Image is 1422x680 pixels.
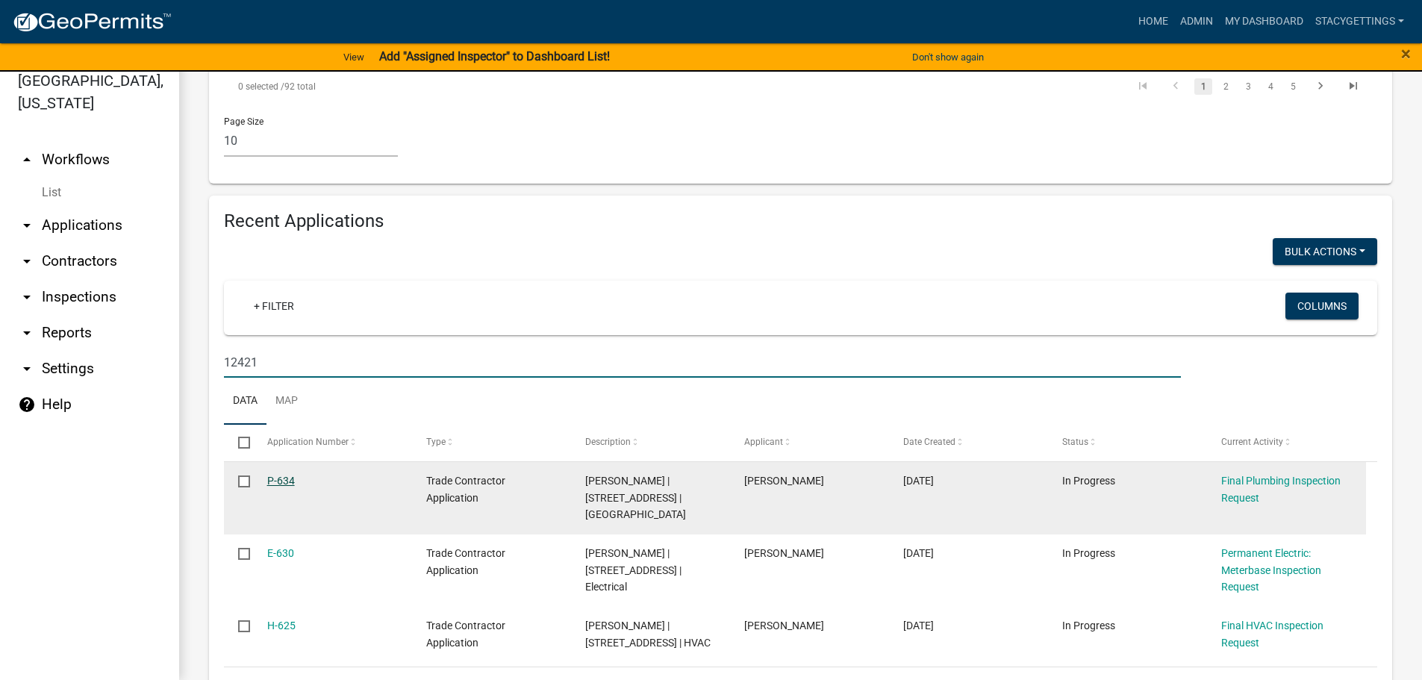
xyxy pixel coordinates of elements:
a: go to first page [1129,78,1157,95]
a: View [337,45,370,69]
span: Trade Contractor Application [426,620,505,649]
datatable-header-cell: Description [571,425,730,461]
span: Jeffery G. Beverly | 12421 HIGHWAY 62 | Plumbing [585,475,686,521]
button: Columns [1285,293,1359,319]
a: Final HVAC Inspection Request [1221,620,1323,649]
span: Current Activity [1221,437,1283,447]
span: 09/16/2024 [903,547,934,559]
span: Status [1062,437,1088,447]
h4: Recent Applications [224,210,1377,232]
span: Date Created [903,437,955,447]
li: page 1 [1192,74,1214,99]
span: William j. Peters [744,547,824,559]
a: Admin [1174,7,1219,36]
li: page 3 [1237,74,1259,99]
a: Home [1132,7,1174,36]
i: arrow_drop_down [18,216,36,234]
datatable-header-cell: Status [1048,425,1207,461]
span: × [1401,43,1411,64]
a: P-634 [267,475,295,487]
i: arrow_drop_up [18,151,36,169]
a: go to last page [1339,78,1368,95]
a: 1 [1194,78,1212,95]
span: Applicant [744,437,783,447]
datatable-header-cell: Select [224,425,252,461]
a: Permanent Electric: Meterbase Inspection Request [1221,547,1321,593]
span: 09/13/2024 [903,620,934,631]
a: My Dashboard [1219,7,1309,36]
button: Bulk Actions [1273,238,1377,265]
span: 09/20/2024 [903,475,934,487]
span: 0 selected / [238,81,284,92]
span: James D. Jett [744,620,824,631]
a: Data [224,378,266,425]
span: In Progress [1062,620,1115,631]
button: Close [1401,45,1411,63]
datatable-header-cell: Date Created [889,425,1048,461]
a: 3 [1239,78,1257,95]
i: arrow_drop_down [18,288,36,306]
a: E-630 [267,547,294,559]
a: + Filter [242,293,306,319]
a: 5 [1284,78,1302,95]
i: help [18,396,36,414]
span: Type [426,437,446,447]
a: StacyGettings [1309,7,1410,36]
datatable-header-cell: Applicant [730,425,889,461]
span: Trade Contractor Application [426,547,505,576]
i: arrow_drop_down [18,324,36,342]
span: Trade Contractor Application [426,475,505,504]
a: Final Plumbing Inspection Request [1221,475,1341,504]
span: Jeffery Beverly [744,475,824,487]
span: Application Number [267,437,349,447]
strong: Add "Assigned Inspector" to Dashboard List! [379,49,610,63]
a: H-625 [267,620,296,631]
span: In Progress [1062,475,1115,487]
i: arrow_drop_down [18,252,36,270]
li: page 2 [1214,74,1237,99]
li: page 4 [1259,74,1282,99]
datatable-header-cell: Application Number [252,425,411,461]
i: arrow_drop_down [18,360,36,378]
a: go to previous page [1161,78,1190,95]
button: Don't show again [906,45,990,69]
a: 4 [1262,78,1279,95]
div: 92 total [224,68,679,105]
li: page 5 [1282,74,1304,99]
input: Search for applications [224,347,1181,378]
span: William Peters | 12421 HIGHWAY 62 | Electrical [585,547,682,593]
datatable-header-cell: Current Activity [1207,425,1366,461]
a: Map [266,378,307,425]
span: In Progress [1062,547,1115,559]
datatable-header-cell: Type [411,425,570,461]
span: James Donald Jett | 12421 HIGHWAY 62 | HVAC [585,620,711,649]
a: 2 [1217,78,1235,95]
a: go to next page [1306,78,1335,95]
span: Description [585,437,631,447]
